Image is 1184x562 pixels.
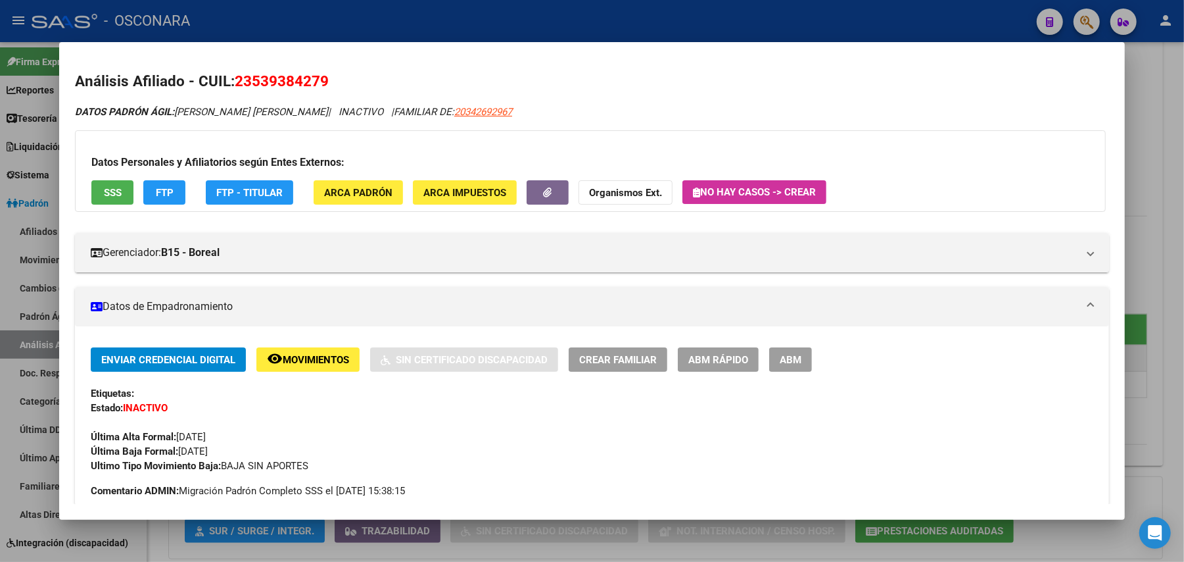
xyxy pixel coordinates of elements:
[91,484,405,498] span: Migración Padrón Completo SSS el [DATE] 15:38:15
[91,446,178,457] strong: Última Baja Formal:
[91,485,179,497] strong: Comentario ADMIN:
[579,354,657,366] span: Crear Familiar
[91,460,221,472] strong: Ultimo Tipo Movimiento Baja:
[91,446,208,457] span: [DATE]
[91,299,1077,315] mat-panel-title: Datos de Empadronamiento
[589,187,662,199] strong: Organismos Ext.
[75,106,174,118] strong: DATOS PADRÓN ÁGIL:
[143,180,185,205] button: FTP
[91,388,134,399] strong: Etiquetas:
[75,106,328,118] span: [PERSON_NAME] [PERSON_NAME]
[161,245,220,261] strong: B15 - Boreal
[693,186,816,198] span: No hay casos -> Crear
[123,402,168,414] strong: INACTIVO
[91,180,133,205] button: SSS
[396,354,548,366] span: Sin Certificado Discapacidad
[91,402,123,414] strong: Estado:
[91,245,1077,261] mat-panel-title: Gerenciador:
[256,347,360,372] button: Movimientos
[75,106,512,118] i: | INACTIVO |
[394,106,512,118] span: FAMILIAR DE:
[314,180,403,205] button: ARCA Padrón
[1139,517,1171,549] div: Open Intercom Messenger
[216,187,283,199] span: FTP - Titular
[688,354,748,366] span: ABM Rápido
[91,431,176,443] strong: Última Alta Formal:
[104,187,122,199] span: SSS
[75,233,1109,272] mat-expansion-panel-header: Gerenciador:B15 - Boreal
[324,187,392,199] span: ARCA Padrón
[569,347,667,372] button: Crear Familiar
[91,155,1089,170] h3: Datos Personales y Afiliatorios según Entes Externos:
[769,347,812,372] button: ABM
[206,180,293,205] button: FTP - Titular
[91,347,246,372] button: Enviar Credencial Digital
[423,187,506,199] span: ARCA Impuestos
[283,354,349,366] span: Movimientos
[682,180,826,204] button: No hay casos -> Crear
[156,187,174,199] span: FTP
[235,72,329,89] span: 23539384279
[101,354,235,366] span: Enviar Credencial Digital
[91,460,308,472] span: BAJA SIN APORTES
[413,180,517,205] button: ARCA Impuestos
[579,180,673,205] button: Organismos Ext.
[75,287,1109,326] mat-expansion-panel-header: Datos de Empadronamiento
[91,431,206,443] span: [DATE]
[678,347,759,372] button: ABM Rápido
[454,106,512,118] span: 20342692967
[75,70,1109,93] h2: Análisis Afiliado - CUIL:
[780,354,801,366] span: ABM
[370,347,558,372] button: Sin Certificado Discapacidad
[267,351,283,367] mat-icon: remove_red_eye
